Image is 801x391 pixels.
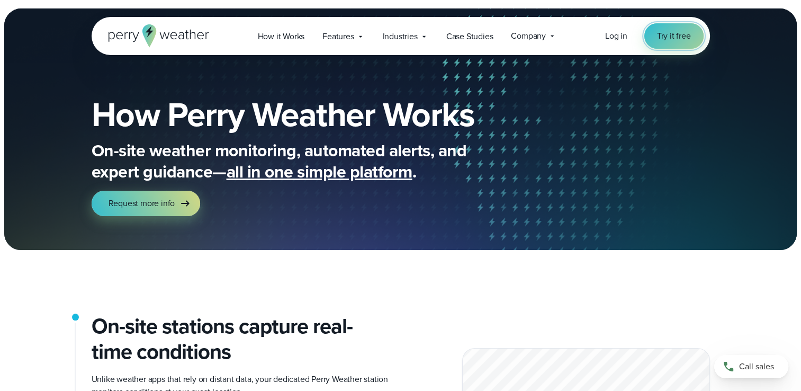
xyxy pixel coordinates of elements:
[322,30,354,43] span: Features
[605,30,627,42] a: Log in
[739,360,774,373] span: Call sales
[437,25,502,47] a: Case Studies
[227,159,412,184] span: all in one simple platform
[92,140,515,182] p: On-site weather monitoring, automated alerts, and expert guidance— .
[644,23,704,49] a: Try it free
[714,355,788,378] a: Call sales
[383,30,418,43] span: Industries
[92,191,201,216] a: Request more info
[258,30,305,43] span: How it Works
[92,314,392,365] h2: On-site stations capture real-time conditions
[446,30,493,43] span: Case Studies
[657,30,691,42] span: Try it free
[109,197,175,210] span: Request more info
[511,30,546,42] span: Company
[249,25,314,47] a: How it Works
[92,97,551,131] h1: How Perry Weather Works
